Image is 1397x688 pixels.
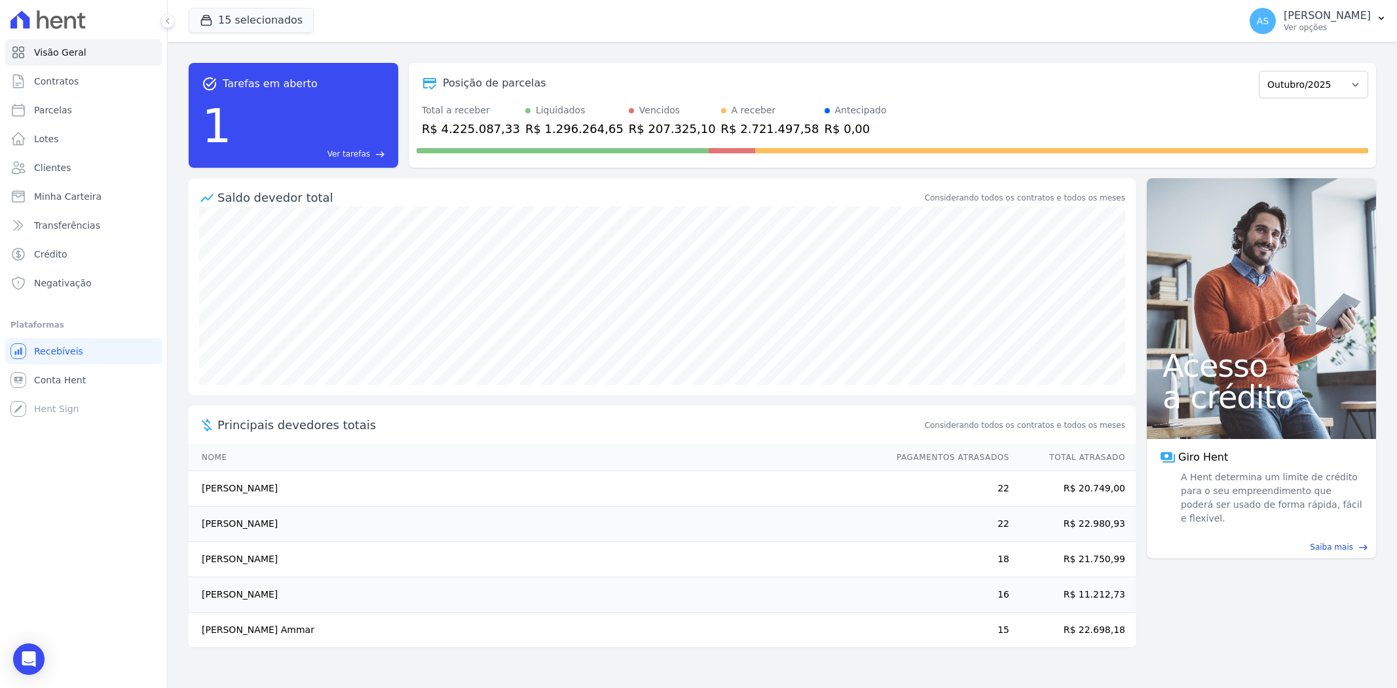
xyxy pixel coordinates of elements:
span: Contratos [34,75,79,88]
span: Tarefas em aberto [223,76,318,92]
a: Minha Carteira [5,183,162,210]
span: Visão Geral [34,46,86,59]
span: Negativação [34,277,92,290]
td: [PERSON_NAME] [189,542,884,577]
div: Antecipado [835,104,887,117]
span: Acesso [1163,350,1360,381]
a: Ver tarefas east [237,148,385,160]
td: [PERSON_NAME] [189,577,884,613]
a: Lotes [5,126,162,152]
span: Recebíveis [34,345,83,358]
div: Total a receber [422,104,520,117]
span: Saiba mais [1310,541,1353,553]
td: R$ 22.980,93 [1010,506,1136,542]
span: east [375,149,385,159]
div: R$ 1.296.264,65 [525,120,624,138]
td: R$ 22.698,18 [1010,613,1136,648]
span: Transferências [34,219,100,232]
div: R$ 2.721.497,58 [721,120,819,138]
button: AS [PERSON_NAME] Ver opções [1239,3,1397,39]
a: Conta Hent [5,367,162,393]
div: Plataformas [10,317,157,333]
div: A receber [732,104,776,117]
div: R$ 207.325,10 [629,120,716,138]
td: R$ 11.212,73 [1010,577,1136,613]
div: Open Intercom Messenger [13,643,45,675]
td: 22 [884,506,1010,542]
div: Liquidados [536,104,586,117]
div: Considerando todos os contratos e todos os meses [925,192,1125,204]
div: Vencidos [639,104,680,117]
span: Principais devedores totais [217,416,922,434]
td: [PERSON_NAME] Ammar [189,613,884,648]
td: 16 [884,577,1010,613]
span: a crédito [1163,381,1360,413]
div: R$ 4.225.087,33 [422,120,520,138]
span: east [1358,543,1368,552]
th: Pagamentos Atrasados [884,444,1010,471]
span: Conta Hent [34,373,86,387]
div: R$ 0,00 [825,120,887,138]
a: Parcelas [5,97,162,123]
a: Visão Geral [5,39,162,66]
span: Ver tarefas [327,148,370,160]
td: 15 [884,613,1010,648]
a: Negativação [5,270,162,296]
span: Giro Hent [1178,449,1228,465]
div: Saldo devedor total [217,189,922,206]
a: Clientes [5,155,162,181]
a: Transferências [5,212,162,239]
span: A Hent determina um limite de crédito para o seu empreendimento que poderá ser usado de forma ráp... [1178,470,1363,526]
div: Posição de parcelas [443,75,546,91]
td: 22 [884,471,1010,506]
td: [PERSON_NAME] [189,471,884,506]
span: Minha Carteira [34,190,102,203]
td: 18 [884,542,1010,577]
td: R$ 21.750,99 [1010,542,1136,577]
span: task_alt [202,76,217,92]
a: Recebíveis [5,338,162,364]
th: Nome [189,444,884,471]
button: 15 selecionados [189,8,314,33]
p: [PERSON_NAME] [1284,9,1371,22]
div: 1 [202,92,232,160]
th: Total Atrasado [1010,444,1136,471]
a: Contratos [5,68,162,94]
span: Crédito [34,248,67,261]
td: R$ 20.749,00 [1010,471,1136,506]
p: Ver opções [1284,22,1371,33]
span: Clientes [34,161,71,174]
span: Considerando todos os contratos e todos os meses [925,419,1125,431]
span: Parcelas [34,104,72,117]
a: Saiba mais east [1155,541,1368,553]
span: Lotes [34,132,59,145]
a: Crédito [5,241,162,267]
td: [PERSON_NAME] [189,506,884,542]
span: AS [1257,16,1269,26]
